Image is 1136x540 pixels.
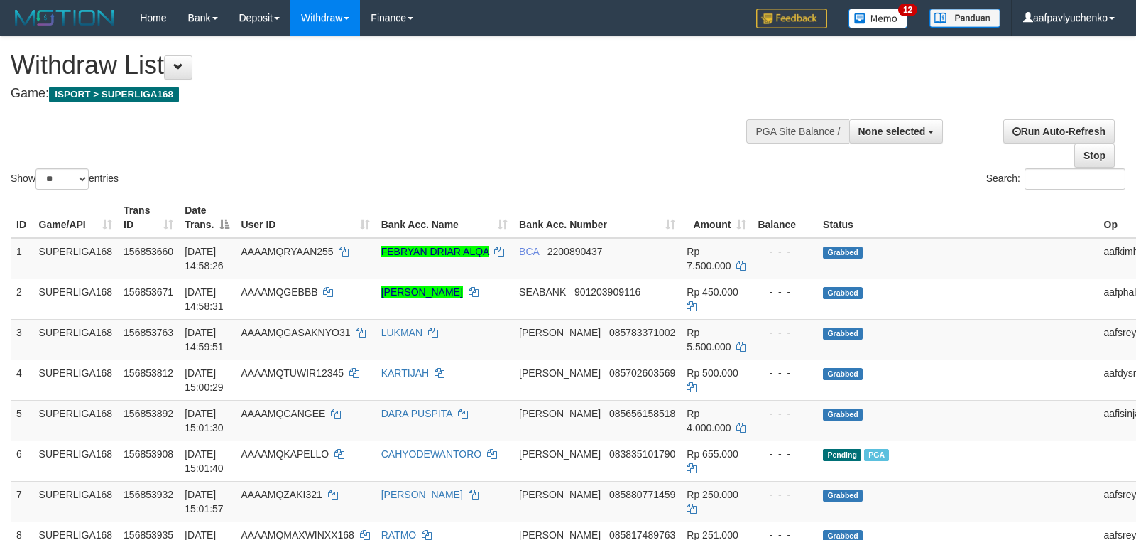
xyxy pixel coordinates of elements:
[687,489,738,500] span: Rp 250.000
[11,441,33,481] td: 6
[687,246,731,271] span: Rp 7.500.000
[519,286,566,298] span: SEABANK
[519,327,601,338] span: [PERSON_NAME]
[758,487,812,502] div: - - -
[381,367,429,379] a: KARTIJAH
[758,447,812,461] div: - - -
[11,168,119,190] label: Show entries
[817,198,1098,238] th: Status
[185,327,224,352] span: [DATE] 14:59:51
[11,51,743,80] h1: Withdraw List
[11,279,33,319] td: 2
[986,168,1125,190] label: Search:
[687,327,731,352] span: Rp 5.500.000
[848,9,908,28] img: Button%20Memo.svg
[519,367,601,379] span: [PERSON_NAME]
[381,246,489,257] a: FEBRYAN DRIAR ALQA
[381,327,422,338] a: LUKMAN
[823,287,863,299] span: Grabbed
[864,449,889,461] span: Marked by aafheankoy
[185,489,224,514] span: [DATE] 15:01:57
[185,246,224,271] span: [DATE] 14:58:26
[185,286,224,312] span: [DATE] 14:58:31
[929,9,1000,28] img: panduan.png
[823,449,861,461] span: Pending
[752,198,817,238] th: Balance
[609,408,675,419] span: Copy 085656158518 to clipboard
[241,246,333,257] span: AAAAMQRYAAN255
[687,448,738,460] span: Rp 655.000
[609,327,675,338] span: Copy 085783371002 to clipboard
[381,489,463,500] a: [PERSON_NAME]
[124,246,173,257] span: 156853660
[609,367,675,379] span: Copy 085702603569 to clipboard
[33,319,119,360] td: SUPERLIGA168
[898,4,917,16] span: 12
[124,286,173,298] span: 156853671
[33,441,119,481] td: SUPERLIGA168
[381,408,452,419] a: DARA PUSPITA
[1074,144,1115,168] a: Stop
[513,198,681,238] th: Bank Acc. Number: activate to sort column ascending
[519,408,601,419] span: [PERSON_NAME]
[11,7,119,28] img: MOTION_logo.png
[33,279,119,319] td: SUPERLIGA168
[758,325,812,340] div: - - -
[376,198,513,238] th: Bank Acc. Name: activate to sort column ascending
[11,481,33,522] td: 7
[241,448,329,460] span: AAAAMQKAPELLO
[241,489,322,500] span: AAAAMQZAKI321
[681,198,752,238] th: Amount: activate to sort column ascending
[1003,119,1115,144] a: Run Auto-Refresh
[241,367,344,379] span: AAAAMQTUWIR12345
[11,319,33,360] td: 3
[11,238,33,279] td: 1
[185,408,224,433] span: [DATE] 15:01:30
[758,244,812,259] div: - - -
[823,247,863,259] span: Grabbed
[185,448,224,474] span: [DATE] 15:01:40
[185,367,224,393] span: [DATE] 15:00:29
[1025,168,1125,190] input: Search:
[849,119,944,144] button: None selected
[574,286,640,298] span: Copy 901203909116 to clipboard
[687,408,731,433] span: Rp 4.000.000
[758,366,812,380] div: - - -
[687,367,738,379] span: Rp 500.000
[823,368,863,380] span: Grabbed
[124,489,173,500] span: 156853932
[11,400,33,441] td: 5
[547,246,603,257] span: Copy 2200890437 to clipboard
[758,406,812,421] div: - - -
[11,198,33,238] th: ID
[858,126,926,137] span: None selected
[33,481,119,522] td: SUPERLIGA168
[124,448,173,460] span: 156853908
[49,87,179,102] span: ISPORT > SUPERLIGA168
[11,360,33,400] td: 4
[124,408,173,419] span: 156853892
[241,327,350,338] span: AAAAMQGASAKNYO31
[33,238,119,279] td: SUPERLIGA168
[756,9,827,28] img: Feedback.jpg
[241,408,325,419] span: AAAAMQCANGEE
[746,119,848,144] div: PGA Site Balance /
[823,328,863,340] span: Grabbed
[179,198,235,238] th: Date Trans.: activate to sort column descending
[381,286,463,298] a: [PERSON_NAME]
[609,448,675,460] span: Copy 083835101790 to clipboard
[33,360,119,400] td: SUPERLIGA168
[33,400,119,441] td: SUPERLIGA168
[33,198,119,238] th: Game/API: activate to sort column ascending
[35,168,89,190] select: Showentries
[823,409,863,421] span: Grabbed
[381,448,482,460] a: CAHYODEWANTORO
[823,490,863,502] span: Grabbed
[519,448,601,460] span: [PERSON_NAME]
[519,489,601,500] span: [PERSON_NAME]
[124,367,173,379] span: 156853812
[758,285,812,299] div: - - -
[609,489,675,500] span: Copy 085880771459 to clipboard
[11,87,743,101] h4: Game:
[124,327,173,338] span: 156853763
